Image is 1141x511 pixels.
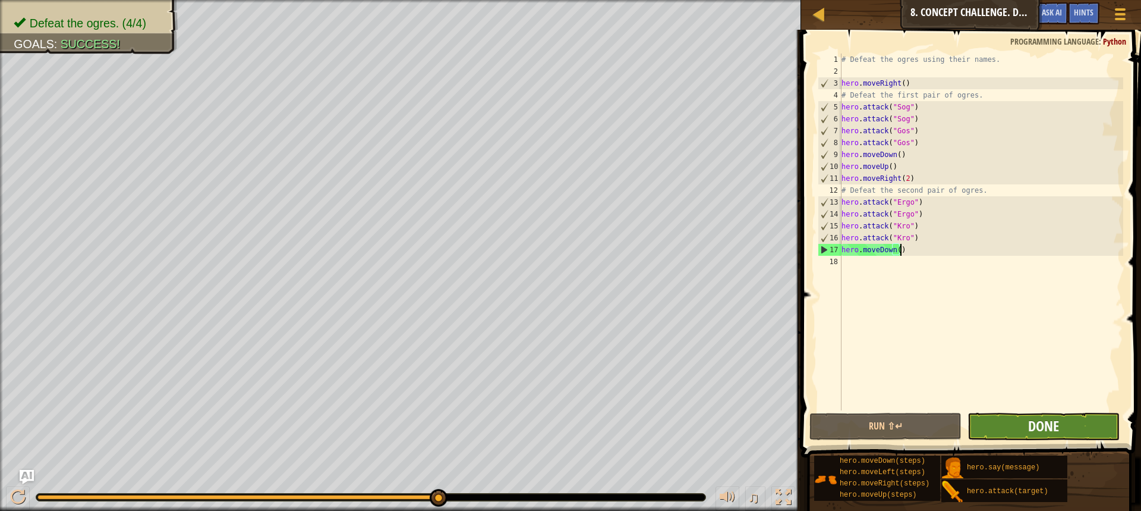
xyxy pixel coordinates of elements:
[818,77,841,89] div: 3
[941,457,964,479] img: portrait.png
[20,470,34,484] button: Ask AI
[14,15,165,32] li: Defeat the ogres.
[967,487,1048,496] span: hero.attack(target)
[840,491,917,499] span: hero.moveUp(steps)
[818,54,841,65] div: 1
[967,413,1120,440] button: Done
[1042,7,1062,18] span: Ask AI
[716,487,739,511] button: Adjust volume
[1028,416,1059,435] span: Done
[840,457,925,465] span: hero.moveDown(steps)
[6,487,30,511] button: Ctrl + P: Play
[818,208,841,220] div: 14
[818,113,841,125] div: 6
[840,468,925,476] span: hero.moveLeft(steps)
[967,463,1039,472] span: hero.say(message)
[818,89,841,101] div: 4
[818,244,841,256] div: 17
[941,481,964,503] img: portrait.png
[818,232,841,244] div: 16
[818,196,841,208] div: 13
[1105,2,1135,30] button: Show game menu
[745,487,765,511] button: ♫
[840,479,929,488] span: hero.moveRight(steps)
[818,256,841,268] div: 18
[1099,36,1103,47] span: :
[818,220,841,232] div: 15
[61,37,120,51] span: Success!
[30,17,146,30] span: Defeat the ogres. (4/4)
[814,468,837,491] img: portrait.png
[1036,2,1068,24] button: Ask AI
[1074,7,1093,18] span: Hints
[818,65,841,77] div: 2
[14,37,54,51] span: Goals
[818,149,841,161] div: 9
[818,101,841,113] div: 5
[748,488,759,506] span: ♫
[54,37,61,51] span: :
[818,161,841,173] div: 10
[818,173,841,184] div: 11
[818,184,841,196] div: 12
[818,125,841,137] div: 7
[818,137,841,149] div: 8
[1010,36,1099,47] span: Programming language
[771,487,795,511] button: Toggle fullscreen
[1103,36,1126,47] span: Python
[809,413,962,440] button: Run ⇧↵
